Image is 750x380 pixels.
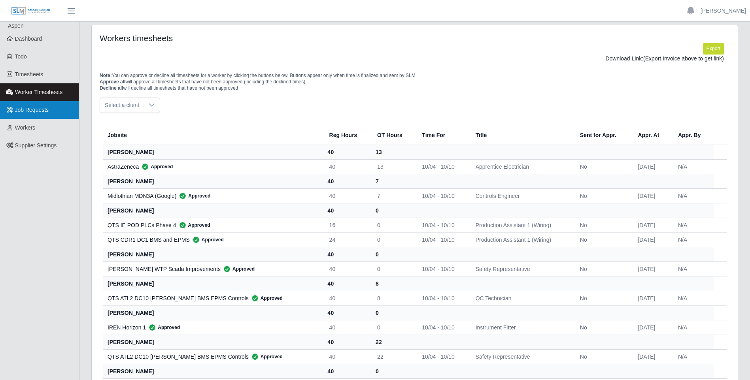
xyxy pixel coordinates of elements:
[371,291,416,305] td: 8
[323,291,371,305] td: 40
[371,364,416,378] th: 0
[672,188,714,203] td: N/A
[469,188,574,203] td: Controls Engineer
[416,291,469,305] td: 10/04 - 10/10
[574,126,632,145] th: Sent for Appr.
[323,232,371,247] td: 24
[672,349,714,364] td: N/A
[416,159,469,174] td: 10/04 - 10/10
[103,247,323,261] th: [PERSON_NAME]
[103,126,323,145] th: Jobsite
[416,261,469,276] td: 10/04 - 10/10
[574,261,632,276] td: No
[100,85,123,91] span: Decline all
[15,53,27,60] span: Todo
[574,218,632,232] td: No
[100,73,112,78] span: Note:
[371,335,416,349] th: 22
[371,320,416,335] td: 0
[323,188,371,203] td: 40
[371,349,416,364] td: 22
[416,218,469,232] td: 10/04 - 10/10
[672,261,714,276] td: N/A
[8,23,24,29] span: Aspen
[631,349,672,364] td: [DATE]
[15,124,36,131] span: Workers
[469,232,574,247] td: Production Assistant 1 (Wiring)
[672,320,714,335] td: N/A
[190,236,224,244] span: Approved
[416,349,469,364] td: 10/04 - 10/10
[108,353,317,361] div: QTS ATL2 DC10 [PERSON_NAME] BMS EPMS Controls
[106,55,724,63] div: Download Link:
[221,265,255,273] span: Approved
[100,79,125,85] span: Approve all
[371,247,416,261] th: 0
[574,159,632,174] td: No
[15,142,57,149] span: Supplier Settings
[631,320,672,335] td: [DATE]
[176,192,210,200] span: Approved
[672,232,714,247] td: N/A
[15,89,62,95] span: Worker Timesheets
[323,174,371,188] th: 40
[371,188,416,203] td: 7
[701,7,746,15] a: [PERSON_NAME]
[249,353,283,361] span: Approved
[469,320,574,335] td: Instrument Fitter
[643,55,724,62] span: (Export Invoice above to get link)
[323,218,371,232] td: 16
[103,203,323,218] th: [PERSON_NAME]
[323,261,371,276] td: 40
[108,192,317,200] div: Midlothian MDN3A (Google)
[416,320,469,335] td: 10/04 - 10/10
[371,159,416,174] td: 13
[103,145,323,159] th: [PERSON_NAME]
[323,247,371,261] th: 40
[323,335,371,349] th: 40
[469,291,574,305] td: QC Technician
[371,232,416,247] td: 0
[103,364,323,378] th: [PERSON_NAME]
[574,188,632,203] td: No
[371,203,416,218] th: 0
[100,72,730,91] p: You can approve or decline all timesheets for a worker by clicking the buttons below. Buttons app...
[323,349,371,364] td: 40
[416,188,469,203] td: 10/04 - 10/10
[371,261,416,276] td: 0
[15,36,42,42] span: Dashboard
[574,291,632,305] td: No
[371,218,416,232] td: 0
[15,71,43,77] span: Timesheets
[103,305,323,320] th: [PERSON_NAME]
[631,291,672,305] td: [DATE]
[371,126,416,145] th: OT Hours
[249,294,283,302] span: Approved
[323,203,371,218] th: 40
[631,261,672,276] td: [DATE]
[371,145,416,159] th: 13
[469,218,574,232] td: Production Assistant 1 (Wiring)
[108,163,317,171] div: AstraZeneca
[103,335,323,349] th: [PERSON_NAME]
[108,324,317,331] div: IREN Horizon 1
[323,145,371,159] th: 40
[108,294,317,302] div: QTS ATL2 DC10 [PERSON_NAME] BMS EPMS Controls
[631,126,672,145] th: Appr. At
[469,126,574,145] th: Title
[371,174,416,188] th: 7
[574,232,632,247] td: No
[469,159,574,174] td: Apprentice Electrician
[146,324,180,331] span: Approved
[631,159,672,174] td: [DATE]
[469,349,574,364] td: Safety Representative
[100,33,355,43] h4: Workers timesheets
[416,126,469,145] th: Time For
[176,221,210,229] span: Approved
[371,305,416,320] th: 0
[672,126,714,145] th: Appr. By
[11,7,51,15] img: SLM Logo
[103,276,323,291] th: [PERSON_NAME]
[15,107,49,113] span: Job Requests
[631,188,672,203] td: [DATE]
